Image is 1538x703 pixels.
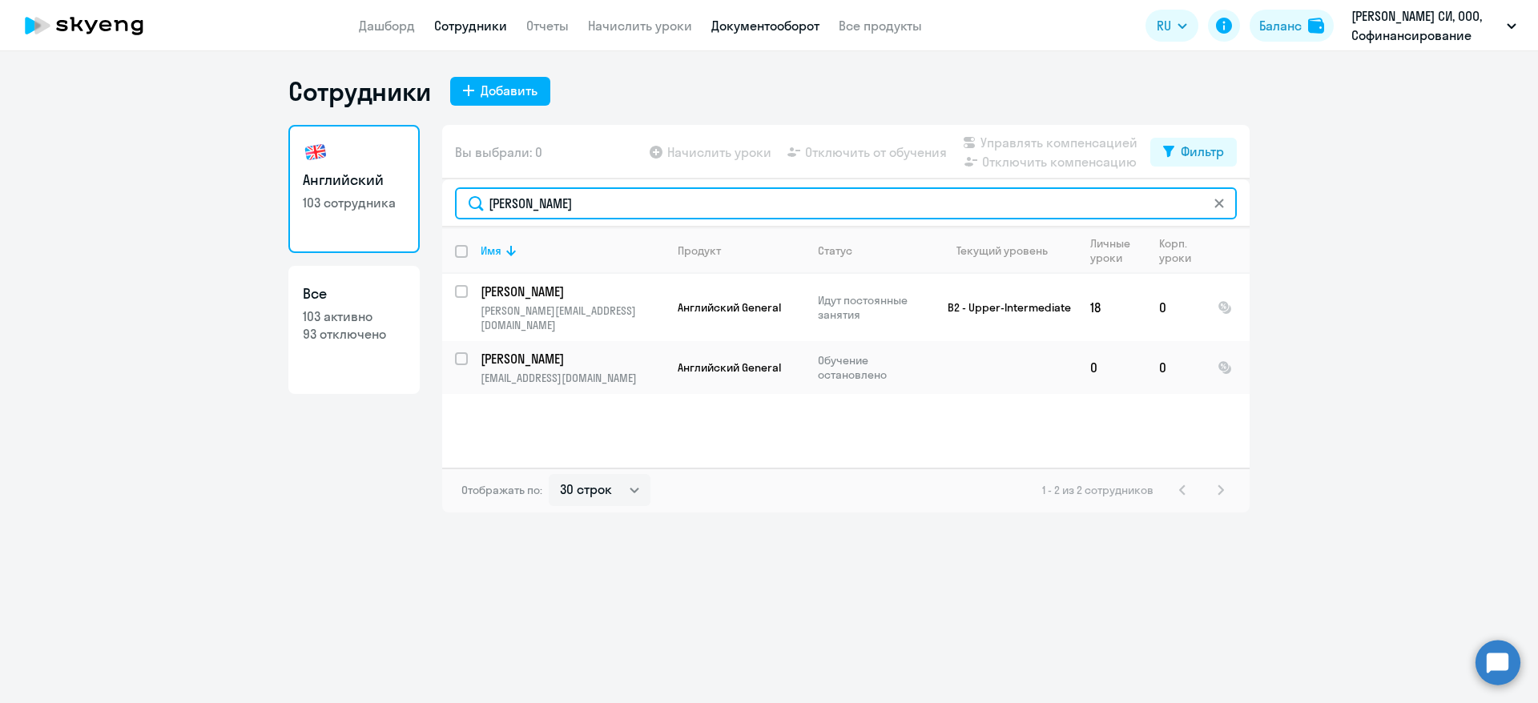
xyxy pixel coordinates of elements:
h3: Все [303,283,405,304]
div: Статус [818,243,852,258]
a: Сотрудники [434,18,507,34]
td: 0 [1146,274,1205,341]
a: Документооборот [711,18,819,34]
h3: Английский [303,170,405,191]
span: Отображать по: [461,483,542,497]
h1: Сотрудники [288,75,431,107]
a: Все103 активно93 отключено [288,266,420,394]
a: Все продукты [839,18,922,34]
button: [PERSON_NAME] СИ, ООО, Софинансирование [1343,6,1524,45]
a: Английский103 сотрудника [288,125,420,253]
span: Вы выбрали: 0 [455,143,542,162]
td: B2 - Upper-Intermediate [928,274,1077,341]
p: Идут постоянные занятия [818,293,928,322]
button: Фильтр [1150,138,1237,167]
a: Начислить уроки [588,18,692,34]
a: Отчеты [526,18,569,34]
div: Продукт [678,243,721,258]
div: Имя [481,243,664,258]
button: RU [1145,10,1198,42]
div: Продукт [678,243,804,258]
div: Добавить [481,81,537,100]
span: Английский General [678,360,781,375]
div: Корп. уроки [1159,236,1194,265]
div: Текущий уровень [956,243,1048,258]
div: Личные уроки [1090,236,1135,265]
div: Баланс [1259,16,1302,35]
input: Поиск по имени, email, продукту или статусу [455,187,1237,219]
span: RU [1157,16,1171,35]
p: [PERSON_NAME] [481,350,662,368]
div: Корп. уроки [1159,236,1204,265]
p: 103 активно [303,307,405,325]
button: Балансbalance [1250,10,1334,42]
p: [PERSON_NAME] СИ, ООО, Софинансирование [1351,6,1500,45]
div: Имя [481,243,501,258]
td: 0 [1077,341,1146,394]
div: Текущий уровень [941,243,1077,258]
td: 0 [1146,341,1205,394]
td: 18 [1077,274,1146,341]
img: balance [1308,18,1324,34]
img: english [303,139,328,165]
a: [PERSON_NAME] [481,350,664,368]
span: 1 - 2 из 2 сотрудников [1042,483,1153,497]
span: Английский General [678,300,781,315]
p: 103 сотрудника [303,194,405,211]
button: Добавить [450,77,550,106]
a: Дашборд [359,18,415,34]
p: [PERSON_NAME][EMAIL_ADDRESS][DOMAIN_NAME] [481,303,664,332]
p: [PERSON_NAME] [481,283,662,300]
a: [PERSON_NAME] [481,283,664,300]
div: Личные уроки [1090,236,1145,265]
p: 93 отключено [303,325,405,343]
p: Обучение остановлено [818,353,928,382]
div: Фильтр [1181,142,1224,161]
div: Статус [818,243,928,258]
p: [EMAIL_ADDRESS][DOMAIN_NAME] [481,371,664,385]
